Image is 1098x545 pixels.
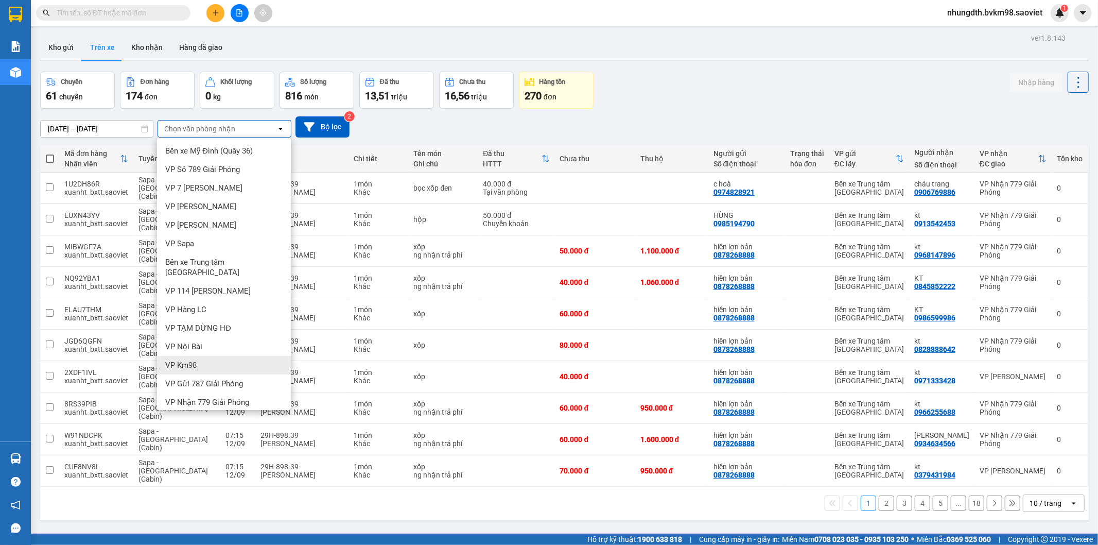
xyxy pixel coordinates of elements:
[713,243,780,251] div: hiền lợn bản
[354,408,404,416] div: Khác
[1062,5,1066,12] span: 1
[1031,32,1066,44] div: ver 1.8.143
[254,4,272,22] button: aim
[57,7,178,19] input: Tìm tên, số ĐT hoặc mã đơn
[82,35,123,60] button: Trên xe
[261,345,344,353] div: [PERSON_NAME]
[914,180,969,188] div: cháu trang
[64,345,128,353] div: xuanht_bxtt.saoviet
[10,41,21,52] img: solution-icon
[138,458,208,483] span: Sapa - [GEOGRAPHIC_DATA] (Cabin)
[640,435,703,444] div: 1.600.000 đ
[483,211,550,219] div: 50.000 đ
[145,93,158,101] span: đơn
[414,149,473,158] div: Tên món
[165,146,253,156] span: Bến xe Mỹ Đình (Quầy 36)
[713,219,755,228] div: 0985194790
[414,463,473,471] div: xốp
[359,72,434,109] button: Đã thu13,51 triệu
[64,408,128,416] div: xuanht_bxtt.saoviet
[914,377,955,385] div: 0971333428
[138,396,208,420] span: Sapa - [GEOGRAPHIC_DATA] (Cabin)
[1057,341,1083,349] div: 0
[1057,435,1083,444] div: 0
[64,471,128,479] div: xuanht_bxtt.saoviet
[226,471,251,479] div: 12/09
[354,251,404,259] div: Khác
[834,243,904,259] div: Bến xe Trung tâm [GEOGRAPHIC_DATA]
[414,408,473,416] div: ng nhận trả phí
[483,188,550,196] div: Tại văn phòng
[46,90,57,102] span: 61
[914,305,969,314] div: KT
[354,188,404,196] div: Khác
[414,282,473,291] div: ng nhận trả phí
[439,72,514,109] button: Chưa thu16,56 triệu
[414,372,473,381] div: xốp
[829,145,909,173] th: Toggle SortBy
[478,145,555,173] th: Toggle SortBy
[354,377,404,385] div: Khác
[10,453,21,464] img: warehouse-icon
[914,161,969,169] div: Số điện thoại
[414,310,473,318] div: xốp
[138,333,208,357] span: Sapa - [GEOGRAPHIC_DATA] (Cabin)
[834,160,896,168] div: ĐC lấy
[713,400,780,408] div: hiền lợn bản
[64,400,128,408] div: 8RS39PIB
[391,93,407,101] span: triệu
[231,4,249,22] button: file-add
[226,431,251,439] div: 07:15
[414,341,473,349] div: xốp
[138,239,208,263] span: Sapa - [GEOGRAPHIC_DATA] (Cabin)
[1055,8,1065,18] img: icon-new-feature
[261,400,344,408] div: 29H-898.39
[713,188,755,196] div: 0974828921
[713,463,780,471] div: hiền lợn bản
[914,345,955,353] div: 0828888642
[980,305,1047,322] div: VP Nhận 779 Giải Phóng
[261,180,344,188] div: 29H-898.39
[713,211,780,219] div: HÙNG
[64,180,128,188] div: 1U2DH86R
[354,274,404,282] div: 1 món
[1078,8,1088,18] span: caret-down
[64,431,128,439] div: W91NDCPK
[261,471,344,479] div: [PERSON_NAME]
[483,160,542,168] div: HTTT
[713,439,755,448] div: 0878268888
[980,274,1047,291] div: VP Nhận 779 Giải Phóng
[64,251,128,259] div: xuanht_bxtt.saoviet
[690,534,691,545] span: |
[914,439,955,448] div: 0934634566
[11,477,21,487] span: question-circle
[414,251,473,259] div: ng nhận trả phí
[213,93,221,101] span: kg
[713,251,755,259] div: 0878268888
[414,274,473,282] div: xốp
[41,121,153,137] input: Select a date range.
[980,467,1047,475] div: VP [PERSON_NAME]
[164,124,235,134] div: Chọn văn phòng nhận
[295,116,350,138] button: Bộ lọc
[560,310,630,318] div: 60.000 đ
[640,404,703,412] div: 950.000 đ
[414,400,473,408] div: xốp
[980,160,1038,168] div: ĐC giao
[1057,310,1083,318] div: 0
[261,368,344,377] div: 29H-898.39
[539,78,566,86] div: Hàng tồn
[64,282,128,291] div: xuanht_bxtt.saoviet
[713,337,780,345] div: hiền lợn bản
[236,9,243,16] span: file-add
[914,337,969,345] div: kt
[915,496,930,511] button: 4
[212,9,219,16] span: plus
[354,345,404,353] div: Khác
[914,274,969,282] div: KT
[59,145,133,173] th: Toggle SortBy
[834,337,904,353] div: Bến xe Trung tâm [GEOGRAPHIC_DATA]
[138,364,208,389] span: Sapa - [GEOGRAPHIC_DATA] (Cabin)
[713,377,755,385] div: 0878268888
[138,207,208,232] span: Sapa - [GEOGRAPHIC_DATA] (Cabin)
